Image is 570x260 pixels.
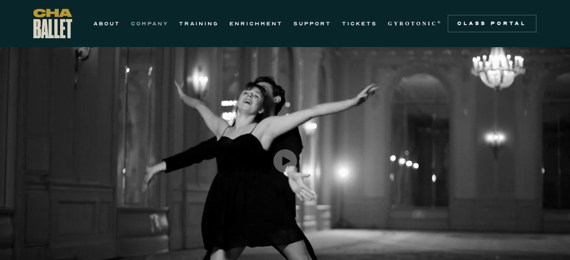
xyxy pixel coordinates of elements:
[388,18,442,29] a: GYROTONIC®
[342,18,377,29] a: TICKETS
[33,9,72,38] a: home
[448,15,537,32] a: Class Portal
[437,20,442,24] sup: ®
[453,20,531,27] div: Class Portal
[179,18,219,29] a: TRAINING
[388,20,437,27] strong: GYROTONIC
[131,18,168,29] a: COMPANY
[293,18,331,29] a: SUPPORT
[94,18,120,29] a: ABOUT
[229,18,283,29] a: ENRICHMENT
